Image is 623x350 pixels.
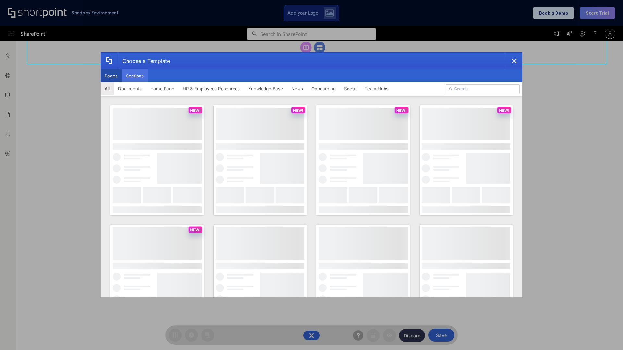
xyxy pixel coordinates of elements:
input: Search [446,84,520,94]
p: NEW! [293,108,303,113]
button: All [101,82,114,95]
button: Sections [122,69,148,82]
button: Social [340,82,360,95]
div: Choose a Template [117,53,170,69]
p: NEW! [190,108,201,113]
button: News [287,82,307,95]
button: Onboarding [307,82,340,95]
p: NEW! [190,227,201,232]
button: Pages [101,69,122,82]
div: template selector [101,52,522,297]
p: NEW! [396,108,407,113]
button: HR & Employees Resources [178,82,244,95]
button: Team Hubs [360,82,393,95]
button: Documents [114,82,146,95]
p: NEW! [499,108,509,113]
button: Knowledge Base [244,82,287,95]
iframe: Chat Widget [591,319,623,350]
button: Home Page [146,82,178,95]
